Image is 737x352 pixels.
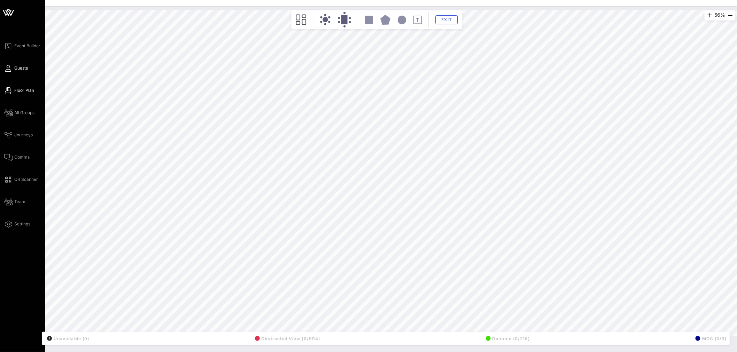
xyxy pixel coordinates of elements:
[4,153,30,161] a: Comms
[14,110,34,116] span: All Groups
[4,198,25,206] a: Team
[436,15,458,24] button: Exit
[4,220,30,228] a: Settings
[14,176,38,183] span: QR Scanner
[440,17,453,22] span: Exit
[4,109,34,117] a: All Groups
[14,221,30,227] span: Settings
[14,199,25,205] span: Team
[14,154,30,160] span: Comms
[4,64,28,72] a: Guests
[14,87,34,94] span: Floor Plan
[4,131,33,139] a: Journeys
[14,65,28,71] span: Guests
[705,10,736,21] div: 56%
[4,86,34,95] a: Floor Plan
[4,175,38,184] a: QR Scanner
[4,42,40,50] a: Event Builder
[14,132,33,138] span: Journeys
[14,43,40,49] span: Event Builder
